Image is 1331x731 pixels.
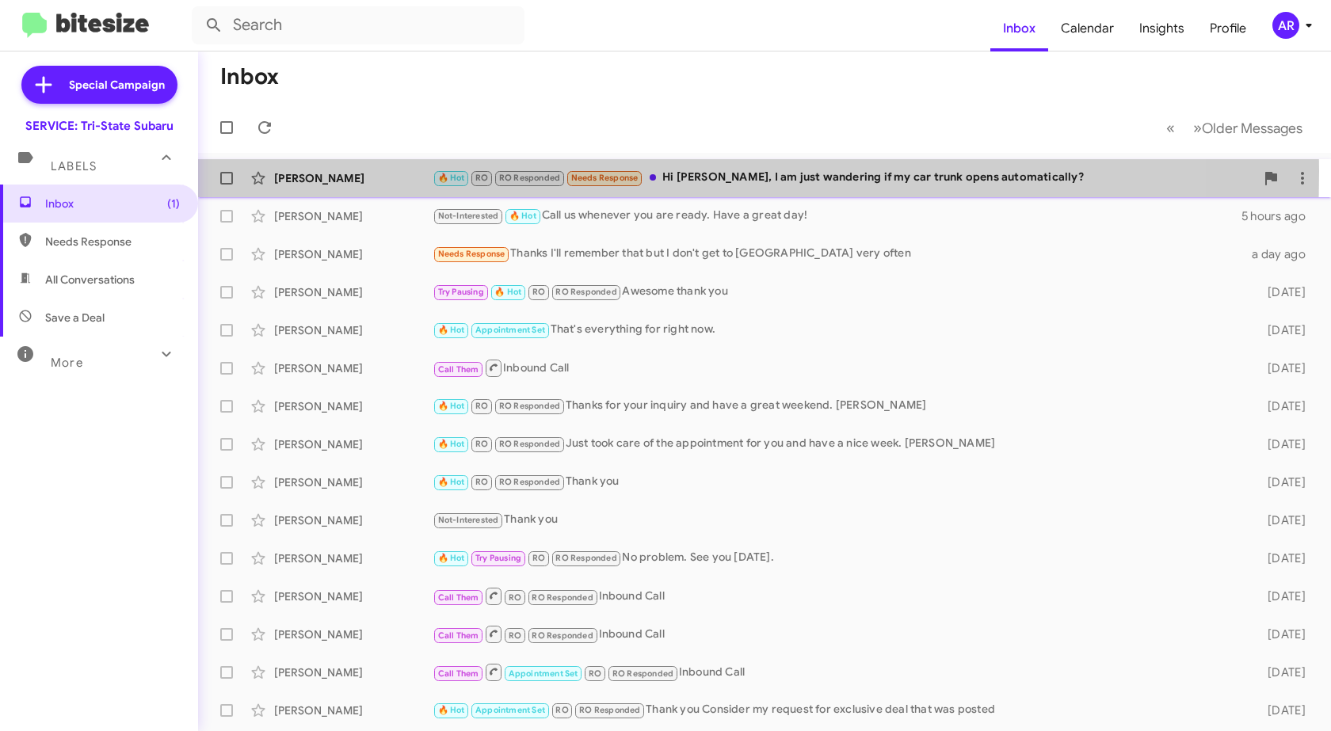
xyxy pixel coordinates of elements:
span: RO Responded [532,630,593,641]
a: Calendar [1048,6,1127,51]
div: No problem. See you [DATE]. [433,549,1245,567]
a: Profile [1197,6,1259,51]
span: RO Responded [499,401,560,411]
span: RO [555,705,568,715]
span: « [1166,118,1175,138]
span: RO [475,477,488,487]
div: [PERSON_NAME] [274,588,433,604]
div: [DATE] [1245,664,1318,680]
span: (1) [167,196,180,211]
div: [PERSON_NAME] [274,322,433,338]
div: Inbound Call [433,358,1245,378]
div: Thank you Consider my request for exclusive deal that was posted [433,701,1245,719]
div: Hi [PERSON_NAME], I am just wandering if my car trunk opens automatically? [433,169,1255,187]
div: [PERSON_NAME] [274,550,433,566]
nav: Page navigation example [1157,112,1312,144]
div: Thank you [433,511,1245,529]
span: RO [589,668,601,679]
span: Call Them [438,668,479,679]
div: Thanks for your inquiry and have a great weekend. [PERSON_NAME] [433,397,1245,415]
span: 🔥 Hot [438,477,465,487]
span: Call Them [438,630,479,641]
span: RO Responded [555,553,616,563]
div: [DATE] [1245,474,1318,490]
span: RO [532,553,545,563]
button: Next [1184,112,1312,144]
span: Appointment Set [475,325,545,335]
span: RO [509,630,521,641]
div: [DATE] [1245,588,1318,604]
span: Not-Interested [438,515,499,525]
div: Just took care of the appointment for you and have a nice week. [PERSON_NAME] [433,435,1245,453]
div: [PERSON_NAME] [274,284,433,300]
div: Thank you [433,473,1245,491]
div: [DATE] [1245,626,1318,642]
div: [PERSON_NAME] [274,246,433,262]
div: SERVICE: Tri-State Subaru [25,118,174,134]
span: RO Responded [555,287,616,297]
span: RO [532,287,545,297]
span: RO Responded [499,173,560,183]
div: [PERSON_NAME] [274,626,433,642]
div: [PERSON_NAME] [274,664,433,680]
span: RO [509,592,521,603]
div: [DATE] [1245,550,1318,566]
span: Try Pausing [438,287,484,297]
span: 🔥 Hot [509,211,536,221]
div: [DATE] [1245,360,1318,376]
span: RO Responded [579,705,640,715]
span: All Conversations [45,272,135,287]
span: Save a Deal [45,310,105,326]
span: Call Them [438,364,479,375]
span: 🔥 Hot [438,439,465,449]
div: 5 hours ago [1241,208,1318,224]
span: RO [475,401,488,411]
span: Appointment Set [475,705,545,715]
span: Try Pausing [475,553,521,563]
div: Inbound Call [433,624,1245,644]
div: AR [1272,12,1299,39]
div: [PERSON_NAME] [274,702,433,718]
button: AR [1259,12,1314,39]
span: Not-Interested [438,211,499,221]
div: Thanks I'll remember that but I don't get to [GEOGRAPHIC_DATA] very often [433,245,1245,263]
div: [DATE] [1245,284,1318,300]
div: Awesome thank you [433,283,1245,301]
a: Insights [1127,6,1197,51]
span: Appointment Set [509,668,578,679]
div: [DATE] [1245,322,1318,338]
span: Needs Response [571,173,639,183]
div: [DATE] [1245,702,1318,718]
div: [DATE] [1245,398,1318,414]
div: [DATE] [1245,512,1318,528]
div: [PERSON_NAME] [274,512,433,528]
div: Inbound Call [433,662,1245,682]
div: [PERSON_NAME] [274,360,433,376]
span: RO [475,439,488,449]
span: More [51,356,83,370]
div: [PERSON_NAME] [274,170,433,186]
div: [PERSON_NAME] [274,398,433,414]
span: Older Messages [1202,120,1302,137]
input: Search [192,6,524,44]
div: That's everything for right now. [433,321,1245,339]
a: Special Campaign [21,66,177,104]
span: 🔥 Hot [438,401,465,411]
span: Needs Response [438,249,505,259]
span: 🔥 Hot [438,705,465,715]
span: 🔥 Hot [438,553,465,563]
span: Needs Response [45,234,180,249]
span: 🔥 Hot [438,173,465,183]
span: RO [475,173,488,183]
div: Inbound Call [433,586,1245,606]
span: RO Responded [532,592,593,603]
span: Labels [51,159,97,173]
div: [PERSON_NAME] [274,436,433,452]
span: RO Responded [612,668,673,679]
div: Call us whenever you are ready. Have a great day! [433,207,1241,225]
span: » [1193,118,1202,138]
div: [DATE] [1245,436,1318,452]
